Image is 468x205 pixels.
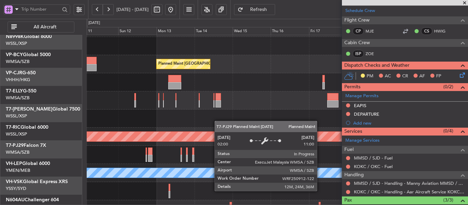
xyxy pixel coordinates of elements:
span: Handling [344,171,364,179]
a: VHHH/HKG [6,77,30,83]
a: Schedule Crew [345,8,375,14]
div: ISP [353,50,364,57]
a: WMSA/SZB [6,59,29,65]
a: VP-BCYGlobal 5000 [6,52,51,57]
button: Refresh [234,4,275,15]
span: [DATE] - [DATE] [116,7,149,13]
a: N8998KGlobal 6000 [6,34,52,39]
div: Fri 17 [309,27,347,35]
a: WMSA/SZB [6,95,29,101]
a: WSSL/XSP [6,131,27,137]
span: Flight Crew [344,16,370,24]
a: MMSD / SJD - Handling - Manny Aviation MMSD / SJD [354,180,465,186]
div: EAPIS [354,103,366,108]
a: WSSL/XSP [6,40,27,47]
span: Permits [344,83,360,91]
span: Fuel [344,146,354,154]
div: [DATE] [88,20,100,26]
input: Trip Number [21,4,60,14]
span: VH-LEP [6,161,22,166]
span: AC [385,73,391,80]
span: Dispatch Checks and Weather [344,62,409,69]
span: Services [344,128,362,136]
a: T7-RICGlobal 6000 [6,125,48,130]
a: Manage Permits [345,93,379,100]
span: AF [419,73,425,80]
a: ZOE [366,51,381,57]
span: FP [436,73,441,80]
span: Refresh [245,7,273,12]
a: VH-LEPGlobal 6000 [6,161,50,166]
a: T7-PJ29Falcon 7X [6,143,46,148]
span: N8998K [6,34,24,39]
div: Planned Maint [GEOGRAPHIC_DATA] ([GEOGRAPHIC_DATA] Intl) [158,59,273,69]
span: T7-PJ29 [6,143,24,148]
span: All Aircraft [18,25,72,29]
a: YSSY/SYD [6,185,26,192]
div: CP [353,27,364,35]
span: Pax [344,196,352,204]
span: T7-[PERSON_NAME] [6,107,52,112]
span: T7-ELLY [6,89,23,93]
div: Sat 11 [80,27,118,35]
a: HWIG [434,28,449,34]
span: VP-CJR [6,71,22,75]
span: CR [402,73,408,80]
div: CS [421,27,432,35]
div: Mon 13 [157,27,195,35]
div: Tue 14 [195,27,233,35]
span: VP-BCY [6,52,23,57]
a: YMEN/MEB [6,167,30,174]
div: DEPARTURE [354,111,379,117]
a: T7-[PERSON_NAME]Global 7500 [6,107,80,112]
span: (0/4) [443,127,453,134]
span: (0/2) [443,83,453,90]
a: VP-CJRG-650 [6,71,36,75]
span: N604AU [6,197,25,202]
div: Sun 12 [118,27,156,35]
span: VH-VSK [6,179,23,184]
a: VH-VSKGlobal Express XRS [6,179,68,184]
a: MMSD / SJD - Fuel [354,155,393,161]
a: WSSL/XSP [6,113,27,119]
span: PM [367,73,373,80]
div: Add new [353,120,465,126]
span: T7-RIC [6,125,21,130]
a: N604AUChallenger 604 [6,197,59,202]
a: MJE [366,28,381,34]
div: Wed 15 [233,27,271,35]
span: Cabin Crew [344,39,370,47]
a: KOKC / OKC - Fuel [354,164,393,169]
a: KOKC / OKC - Handling - Aar Aircraft Service KOKC / OKC [354,189,465,195]
div: Thu 16 [271,27,309,35]
a: T7-ELLYG-550 [6,89,36,93]
a: Manage Services [345,137,380,144]
span: (3/3) [443,196,453,204]
button: All Aircraft [8,22,74,33]
a: WMSA/SZB [6,149,29,155]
